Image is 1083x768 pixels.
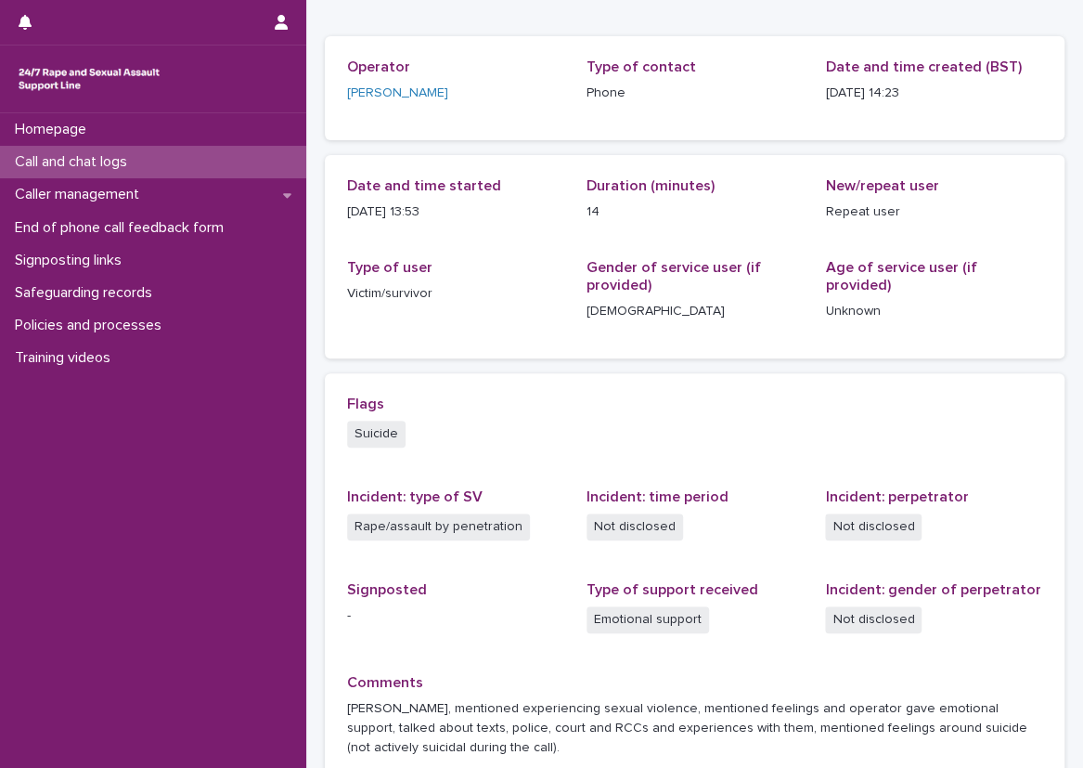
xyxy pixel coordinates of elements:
span: Operator [347,59,410,74]
span: Emotional support [587,606,709,633]
span: Type of contact [587,59,696,74]
p: Repeat user [825,202,1042,222]
span: Gender of service user (if provided) [587,260,761,293]
span: Not disclosed [825,514,922,540]
img: rhQMoQhaT3yELyF149Cw [15,60,163,98]
p: [DATE] 13:53 [347,202,564,222]
p: Policies and processes [7,317,176,334]
span: Incident: type of SV [347,489,483,504]
p: Call and chat logs [7,153,142,171]
span: Date and time created (BST) [825,59,1021,74]
span: Not disclosed [587,514,683,540]
p: 14 [587,202,804,222]
span: Incident: time period [587,489,728,504]
span: Date and time started [347,178,501,193]
p: Homepage [7,121,101,138]
span: Not disclosed [825,606,922,633]
span: New/repeat user [825,178,938,193]
p: [DEMOGRAPHIC_DATA] [587,302,804,321]
span: Incident: perpetrator [825,489,968,504]
p: Victim/survivor [347,284,564,304]
p: Phone [587,84,804,103]
span: Type of user [347,260,432,275]
span: Signposted [347,582,427,597]
span: Type of support received [587,582,758,597]
span: Rape/assault by penetration [347,514,530,540]
span: Suicide [347,421,406,448]
p: Training videos [7,349,125,367]
p: End of phone call feedback form [7,219,239,237]
span: Comments [347,675,423,690]
span: Age of service user (if provided) [825,260,976,293]
p: [PERSON_NAME], mentioned experiencing sexual violence, mentioned feelings and operator gave emoti... [347,699,1042,757]
p: Safeguarding records [7,284,167,302]
p: [DATE] 14:23 [825,84,1042,103]
p: Caller management [7,186,154,203]
span: Duration (minutes) [587,178,715,193]
span: Incident: gender of perpetrator [825,582,1040,597]
p: Unknown [825,302,1042,321]
p: Signposting links [7,252,136,269]
a: [PERSON_NAME] [347,84,448,103]
p: - [347,606,564,626]
span: Flags [347,397,384,411]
